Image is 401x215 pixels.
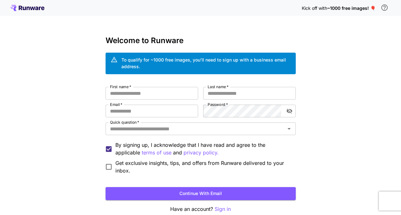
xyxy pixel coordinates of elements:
button: Continue with email [106,187,296,200]
p: By signing up, I acknowledge that I have read and agree to the applicable and [115,141,291,157]
span: Kick off with [302,5,327,11]
div: To qualify for ~1000 free images, you’ll need to sign up with a business email address. [121,56,291,70]
label: First name [110,84,131,89]
button: In order to qualify for free credit, you need to sign up with a business email address and click ... [378,1,391,14]
p: privacy policy. [184,149,219,157]
label: Last name [208,84,229,89]
p: Have an account? [106,205,296,213]
button: Sign in [215,205,231,213]
h3: Welcome to Runware [106,36,296,45]
button: By signing up, I acknowledge that I have read and agree to the applicable and privacy policy. [142,149,171,157]
label: Quick question [110,120,139,125]
span: ~1000 free images! 🎈 [327,5,376,11]
label: Password [208,102,228,107]
label: Email [110,102,122,107]
span: Get exclusive insights, tips, and offers from Runware delivered to your inbox. [115,159,291,174]
button: Open [285,124,294,133]
button: toggle password visibility [284,105,295,117]
p: terms of use [142,149,171,157]
button: By signing up, I acknowledge that I have read and agree to the applicable terms of use and [184,149,219,157]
